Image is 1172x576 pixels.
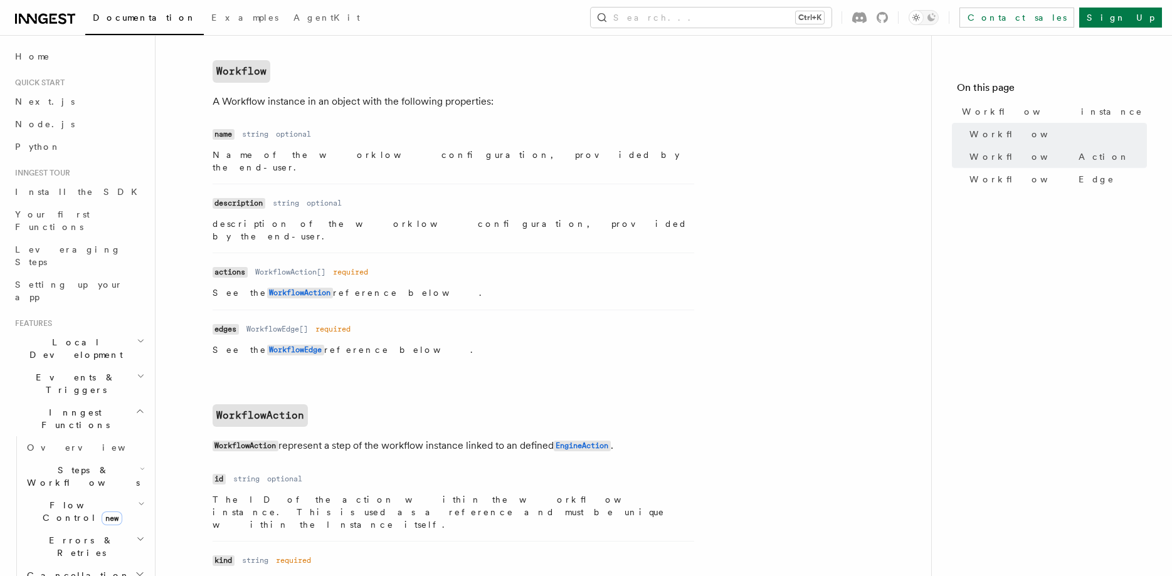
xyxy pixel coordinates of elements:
[15,244,121,267] span: Leveraging Steps
[213,217,694,243] p: description of the worklow configuration, provided by the end-user.
[22,436,147,459] a: Overview
[22,499,138,524] span: Flow Control
[10,318,52,328] span: Features
[10,336,137,361] span: Local Development
[15,142,61,152] span: Python
[969,173,1114,186] span: WorkflowEdge
[969,150,1129,163] span: WorkflowAction
[15,209,90,232] span: Your first Functions
[213,343,694,357] p: See the reference below.
[10,168,70,178] span: Inngest tour
[213,198,265,209] code: description
[15,280,123,302] span: Setting up your app
[276,129,311,139] dd: optional
[964,168,1147,191] a: WorkflowEdge
[969,128,1079,140] span: Workflow
[10,331,147,366] button: Local Development
[242,555,268,565] dd: string
[15,119,75,129] span: Node.js
[213,441,278,451] code: WorkflowAction
[22,494,147,529] button: Flow Controlnew
[267,345,324,355] a: WorkflowEdge
[213,404,308,427] a: WorkflowAction
[10,366,147,401] button: Events & Triggers
[267,474,302,484] dd: optional
[10,273,147,308] a: Setting up your app
[909,10,939,25] button: Toggle dark mode
[213,437,714,455] p: represent a step of the workflow instance linked to an defined .
[267,345,324,355] code: WorkflowEdge
[591,8,831,28] button: Search...Ctrl+K
[213,324,239,335] code: edges
[554,441,611,451] code: EngineAction
[10,401,147,436] button: Inngest Functions
[267,288,333,298] a: WorkflowAction
[213,474,226,484] code: id
[15,50,50,63] span: Home
[255,267,325,277] dd: WorkflowAction[]
[22,529,147,564] button: Errors & Retries
[10,406,135,431] span: Inngest Functions
[10,203,147,238] a: Your first Functions
[27,442,156,453] span: Overview
[307,198,342,208] dd: optional
[213,93,714,110] p: A Workflow instance in an object with the following properties:
[213,60,270,83] a: Workflow
[102,511,122,525] span: new
[293,13,360,23] span: AgentKit
[213,129,235,140] code: name
[10,238,147,273] a: Leveraging Steps
[964,123,1147,145] a: Workflow
[964,145,1147,168] a: WorkflowAction
[1079,8,1162,28] a: Sign Up
[22,464,140,489] span: Steps & Workflows
[213,286,694,300] p: See the reference below.
[10,90,147,113] a: Next.js
[796,11,824,24] kbd: Ctrl+K
[233,474,260,484] dd: string
[10,181,147,203] a: Install the SDK
[333,267,368,277] dd: required
[10,78,65,88] span: Quick start
[286,4,367,34] a: AgentKit
[15,187,145,197] span: Install the SDK
[10,371,137,396] span: Events & Triggers
[204,4,286,34] a: Examples
[15,97,75,107] span: Next.js
[959,8,1074,28] a: Contact sales
[267,288,333,298] code: WorkflowAction
[213,149,694,174] p: Name of the worklow configuration, provided by the end-user.
[213,555,235,566] code: kind
[93,13,196,23] span: Documentation
[246,324,308,334] dd: WorkflowEdge[]
[554,439,611,451] a: EngineAction
[273,198,299,208] dd: string
[242,129,268,139] dd: string
[10,113,147,135] a: Node.js
[962,105,1143,118] span: Workflow instance
[211,13,278,23] span: Examples
[10,135,147,158] a: Python
[957,100,1147,123] a: Workflow instance
[85,4,204,35] a: Documentation
[276,555,311,565] dd: required
[213,493,694,531] p: The ID of the action within the workflow instance. This is used as a reference and must be unique...
[22,459,147,494] button: Steps & Workflows
[10,45,147,68] a: Home
[22,534,136,559] span: Errors & Retries
[957,80,1147,100] h4: On this page
[315,324,351,334] dd: required
[213,267,248,278] code: actions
